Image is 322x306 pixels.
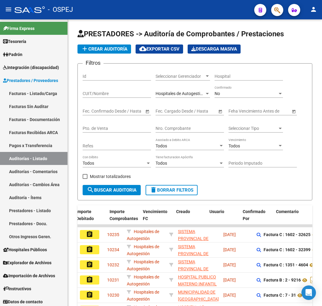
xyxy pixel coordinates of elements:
[156,143,167,148] span: Todos
[301,285,316,300] div: Open Intercom Messenger
[90,173,131,180] span: Mostrar totalizadores
[176,209,190,214] span: Creado
[191,46,237,52] span: Descarga Masiva
[107,205,140,232] datatable-header-cell: Importe Comprobantes
[156,109,174,114] input: Start date
[3,246,47,253] span: Hospitales Públicos
[178,258,218,271] div: - 30691822849
[207,205,240,232] datatable-header-cell: Usuario
[309,275,317,285] i: Descargar documento
[107,109,136,114] input: End date
[86,291,93,298] mat-icon: assignment
[156,161,167,166] span: Todos
[83,109,101,114] input: Start date
[83,59,103,67] h3: Filtros
[291,108,297,114] button: Open calendar
[264,278,301,283] strong: Factura B : 2 - 9216
[228,143,240,148] span: Todos
[223,278,236,282] span: [DATE]
[178,275,217,300] span: HOSPITAL PUBLICO MATERNO INFANTIL SOCIEDAD DEL ESTADO
[86,261,93,268] mat-icon: assignment
[178,228,218,241] div: - 30691822849
[139,46,179,52] span: Exportar CSV
[243,209,265,221] span: Confirmado Por
[178,244,209,263] span: SISTEMA PROVINCIAL DE SALUD
[83,161,94,166] span: Todos
[3,272,55,279] span: Importación de Archivos
[127,290,159,301] span: Hospitales de Autogestión
[77,44,131,54] button: Crear Auditoría
[107,262,119,267] span: 10232
[223,262,236,267] span: [DATE]
[143,209,167,221] span: Vencimiento FC
[217,108,223,114] button: Open calendar
[178,290,219,301] span: MUNICIPALIDAD DE [GEOGRAPHIC_DATA]
[86,246,93,253] mat-icon: assignment
[140,205,174,232] datatable-header-cell: Vencimiento FC
[156,74,205,79] span: Seleccionar Gerenciador
[174,205,207,232] datatable-header-cell: Creado
[86,231,93,238] mat-icon: assignment
[76,209,94,221] span: Importe Debitado
[107,293,119,298] span: 10230
[5,6,12,13] mat-icon: menu
[188,44,241,54] app-download-masive: Descarga masiva de comprobantes (adjuntos)
[127,229,159,241] span: Hospitales de Autogestión
[48,3,73,16] span: - OSPEJ
[127,259,159,271] span: Hospitales de Autogestión
[3,25,34,32] span: Firma Express
[3,38,26,45] span: Tesorería
[178,229,209,248] span: SISTEMA PROVINCIAL DE SALUD
[264,263,308,268] strong: Factura C : 1351 - 4604
[110,209,138,221] span: Importe Comprobantes
[77,30,284,38] span: PRESTADORES -> Auditoría de Comprobantes / Prestaciones
[188,44,241,54] button: Descarga Masiva
[264,232,310,237] strong: Factura C : 1602 - 32625
[107,278,119,282] span: 10231
[179,109,209,114] input: End date
[107,232,119,237] span: 10235
[3,285,31,292] span: Instructivos
[107,247,119,252] span: 10234
[139,45,146,52] mat-icon: cloud_download
[127,244,159,256] span: Hospitales de Autogestión
[3,259,51,266] span: Explorador de Archivos
[144,108,150,114] button: Open calendar
[81,45,88,52] mat-icon: add
[223,247,236,252] span: [DATE]
[264,293,296,298] strong: Factura C : 7 - 31
[228,126,278,131] span: Seleccionar Tipo
[156,91,205,96] span: Hospitales de Autogestión
[136,44,183,54] button: Exportar CSV
[310,6,317,13] mat-icon: person
[150,187,193,193] span: Borrar Filtros
[127,275,159,286] span: Hospitales de Autogestión
[74,205,107,232] datatable-header-cell: Importe Debitado
[3,77,58,84] span: Prestadores / Proveedores
[81,46,127,52] span: Crear Auditoría
[178,289,218,301] div: - 30999056799
[240,205,274,232] datatable-header-cell: Confirmado Por
[3,298,43,305] span: Datos de contacto
[3,64,59,71] span: Integración (discapacidad)
[146,185,198,195] button: Borrar Filtros
[83,185,141,195] button: Buscar Auditoria
[276,209,299,214] span: Comentario
[264,248,310,252] strong: Factura C : 1602 - 32399
[87,186,94,193] mat-icon: search
[178,243,218,256] div: - 30691822849
[178,259,209,278] span: SISTEMA PROVINCIAL DE SALUD
[87,187,136,193] span: Buscar Auditoria
[150,186,157,193] mat-icon: delete
[209,209,224,214] span: Usuario
[223,232,236,237] span: [DATE]
[178,274,218,286] div: - 30711560099
[223,293,236,298] span: [DATE]
[215,91,220,96] span: No
[3,51,22,58] span: Padrón
[86,276,93,283] mat-icon: assignment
